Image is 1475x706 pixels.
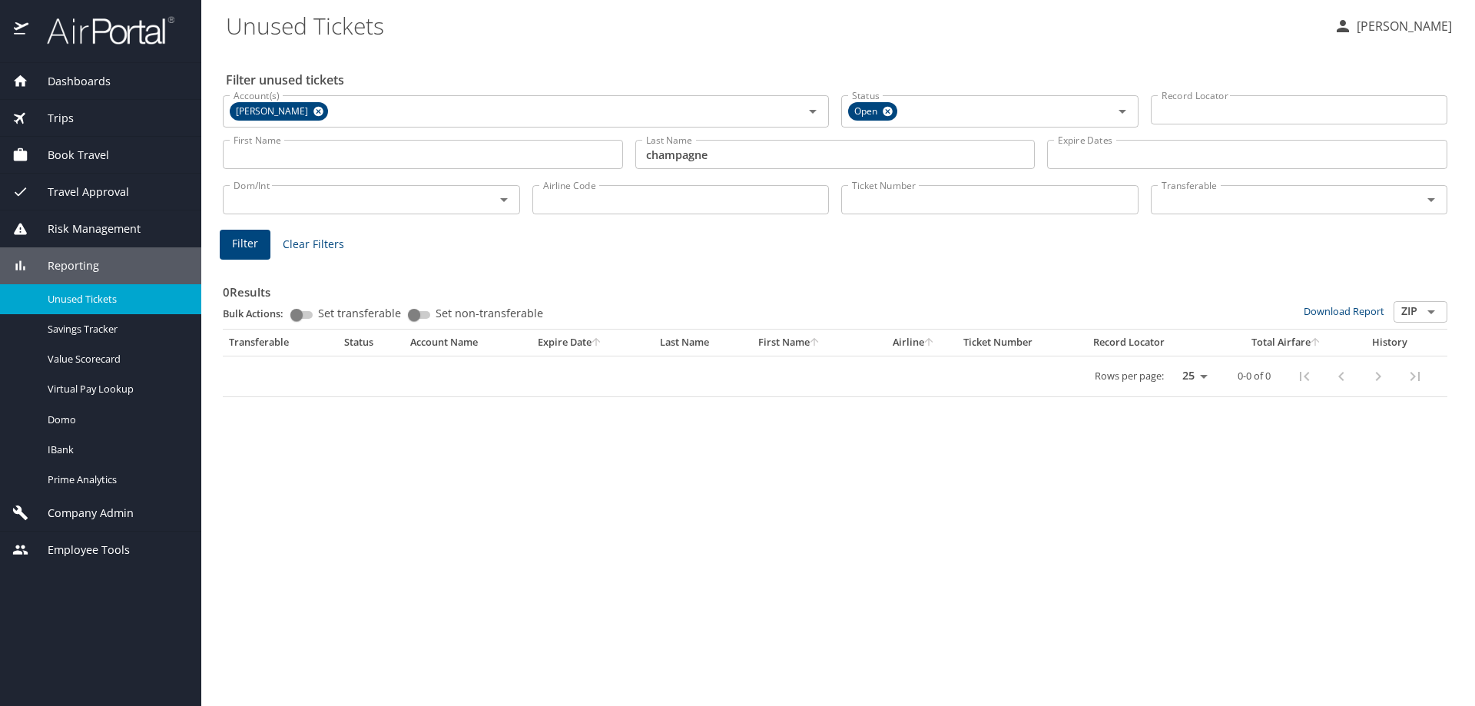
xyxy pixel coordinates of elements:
[1420,189,1442,210] button: Open
[48,292,183,307] span: Unused Tickets
[924,338,935,348] button: sort
[48,322,183,336] span: Savings Tracker
[592,338,602,348] button: sort
[810,338,820,348] button: sort
[1221,330,1352,356] th: Total Airfare
[1087,330,1221,356] th: Record Locator
[283,235,344,254] span: Clear Filters
[28,73,111,90] span: Dashboards
[223,274,1447,301] h3: 0 Results
[48,472,183,487] span: Prime Analytics
[848,102,897,121] div: Open
[404,330,532,356] th: Account Name
[229,336,332,350] div: Transferable
[28,505,134,522] span: Company Admin
[493,189,515,210] button: Open
[338,330,404,356] th: Status
[1170,365,1213,388] select: rows per page
[1327,12,1458,40] button: [PERSON_NAME]
[230,104,317,120] span: [PERSON_NAME]
[48,382,183,396] span: Virtual Pay Lookup
[802,101,824,122] button: Open
[28,184,129,201] span: Travel Approval
[1420,301,1442,323] button: Open
[28,110,74,127] span: Trips
[1352,330,1428,356] th: History
[48,413,183,427] span: Domo
[1112,101,1133,122] button: Open
[1311,338,1321,348] button: sort
[848,104,887,120] span: Open
[1095,371,1164,381] p: Rows per page:
[28,147,109,164] span: Book Travel
[48,442,183,457] span: IBank
[318,308,401,319] span: Set transferable
[223,330,1447,397] table: custom pagination table
[870,330,957,356] th: Airline
[230,102,328,121] div: [PERSON_NAME]
[654,330,752,356] th: Last Name
[220,230,270,260] button: Filter
[957,330,1087,356] th: Ticket Number
[28,257,99,274] span: Reporting
[48,352,183,366] span: Value Scorecard
[226,68,1450,92] h2: Filter unused tickets
[1304,304,1384,318] a: Download Report
[436,308,543,319] span: Set non-transferable
[14,15,30,45] img: icon-airportal.png
[226,2,1321,49] h1: Unused Tickets
[28,542,130,559] span: Employee Tools
[223,307,296,320] p: Bulk Actions:
[232,234,258,254] span: Filter
[277,230,350,259] button: Clear Filters
[1352,17,1452,35] p: [PERSON_NAME]
[532,330,654,356] th: Expire Date
[30,15,174,45] img: airportal-logo.png
[752,330,871,356] th: First Name
[1238,371,1271,381] p: 0-0 of 0
[28,220,141,237] span: Risk Management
